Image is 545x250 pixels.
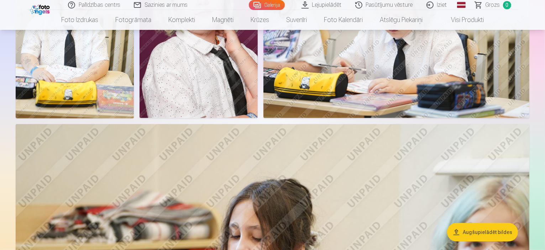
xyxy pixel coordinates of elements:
[278,10,315,30] a: Suvenīri
[315,10,371,30] a: Foto kalendāri
[160,10,204,30] a: Komplekti
[503,1,511,9] span: 0
[53,10,107,30] a: Foto izdrukas
[371,10,431,30] a: Atslēgu piekariņi
[447,223,518,241] button: Augšupielādēt bildes
[242,10,278,30] a: Krūzes
[30,3,52,15] img: /fa1
[107,10,160,30] a: Fotogrāmata
[204,10,242,30] a: Magnēti
[486,1,500,9] span: Grozs
[431,10,492,30] a: Visi produkti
